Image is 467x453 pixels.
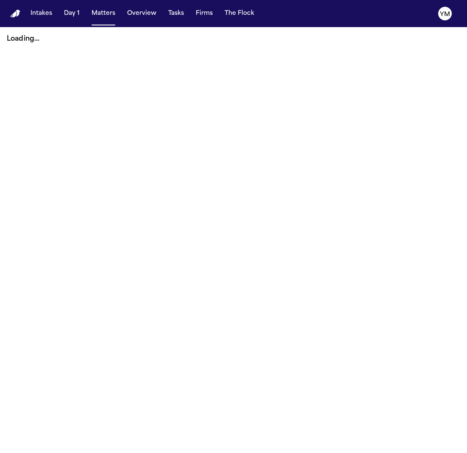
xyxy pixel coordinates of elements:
a: Home [10,10,20,18]
button: Firms [192,6,216,21]
button: Tasks [165,6,187,21]
p: Loading... [7,34,460,44]
button: Intakes [27,6,56,21]
button: Matters [88,6,119,21]
button: The Flock [221,6,258,21]
button: Day 1 [61,6,83,21]
img: Finch Logo [10,10,20,18]
text: YM [440,11,450,17]
button: Overview [124,6,160,21]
